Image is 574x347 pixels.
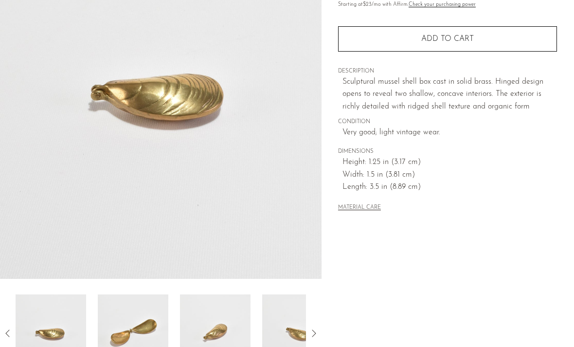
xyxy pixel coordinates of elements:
p: Sculptural mussel shell box cast in solid brass. Hinged design opens to reveal two shallow, conca... [342,76,557,113]
span: DIMENSIONS [338,147,557,156]
p: Starting at /mo with Affirm. [338,0,557,9]
span: CONDITION [338,118,557,127]
span: $23 [363,2,372,7]
button: MATERIAL CARE [338,204,381,212]
button: Add to cart [338,26,557,52]
span: Very good; light vintage wear. [342,127,557,139]
span: Height: 1.25 in (3.17 cm) [342,156,557,169]
a: Check your purchasing power - Learn more about Affirm Financing (opens in modal) [409,2,476,7]
span: Width: 1.5 in (3.81 cm) [342,169,557,182]
span: Length: 3.5 in (8.89 cm) [342,181,557,194]
span: Add to cart [421,35,474,43]
span: DESCRIPTION [338,67,557,76]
